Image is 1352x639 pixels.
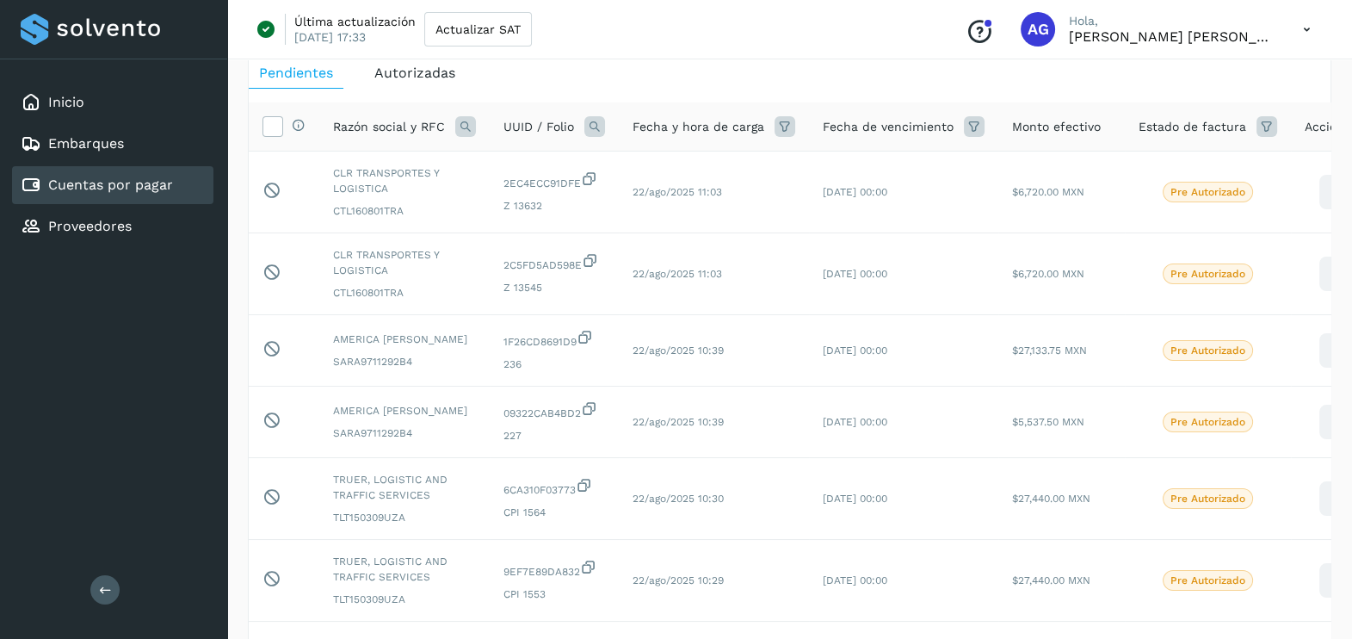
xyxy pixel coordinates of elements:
[503,428,605,444] span: 227
[503,586,605,602] span: CPI 1553
[1170,344,1245,357] p: Pre Autorizado
[503,559,605,580] span: 9EF7E89DA832
[503,171,605,191] span: 2EC4ECC91DFE
[48,177,173,193] a: Cuentas por pagar
[333,354,476,369] span: SARA9711292B4
[633,493,724,505] span: 22/ago/2025 10:30
[333,472,476,503] span: TRUER, LOGISTIC AND TRAFFIC SERVICES
[1069,14,1275,28] p: Hola,
[259,65,333,81] span: Pendientes
[333,165,476,196] span: CLR TRANSPORTES Y LOGISTICA
[823,574,887,586] span: [DATE] 00:00
[823,344,887,357] span: [DATE] 00:00
[503,505,605,520] span: CPI 1564
[633,416,724,428] span: 22/ago/2025 10:39
[48,94,84,110] a: Inicio
[1069,28,1275,45] p: Abigail Gonzalez Leon
[333,403,476,419] span: AMERICA [PERSON_NAME]
[333,592,476,607] span: TLT150309UZA
[823,493,887,505] span: [DATE] 00:00
[503,329,605,350] span: 1F26CD8691D9
[1012,118,1101,136] span: Monto efectivo
[503,400,605,421] span: 09322CAB4BD2
[1170,268,1245,280] p: Pre Autorizado
[1170,186,1245,198] p: Pre Autorizado
[633,118,764,136] span: Fecha y hora de carga
[1012,186,1084,198] span: $6,720.00 MXN
[823,186,887,198] span: [DATE] 00:00
[1170,416,1245,428] p: Pre Autorizado
[294,14,416,29] p: Última actualización
[503,252,605,273] span: 2C5FD5AD598E
[333,285,476,301] span: CTL160801TRA
[1170,493,1245,505] p: Pre Autorizado
[333,247,476,278] span: CLR TRANSPORTES Y LOGISTICA
[1012,344,1087,357] span: $27,133.75 MXN
[333,332,476,347] span: AMERICA [PERSON_NAME]
[333,510,476,525] span: TLT150309UZA
[503,357,605,372] span: 236
[1012,574,1090,586] span: $27,440.00 MXN
[12,166,213,204] div: Cuentas por pagar
[503,198,605,214] span: Z 13632
[503,477,605,498] span: 6CA310F03773
[633,344,724,357] span: 22/ago/2025 10:39
[823,268,887,280] span: [DATE] 00:00
[435,23,521,35] span: Actualizar SAT
[12,208,213,245] div: Proveedores
[1012,416,1084,428] span: $5,537.50 MXN
[48,218,132,234] a: Proveedores
[12,125,213,163] div: Embarques
[823,416,887,428] span: [DATE] 00:00
[333,425,476,441] span: SARA9711292B4
[633,186,722,198] span: 22/ago/2025 11:03
[294,29,366,45] p: [DATE] 17:33
[1139,118,1246,136] span: Estado de factura
[1170,574,1245,586] p: Pre Autorizado
[333,554,476,585] span: TRUER, LOGISTIC AND TRAFFIC SERVICES
[424,12,532,47] button: Actualizar SAT
[12,84,213,121] div: Inicio
[633,574,724,586] span: 22/ago/2025 10:29
[333,203,476,219] span: CTL160801TRA
[1012,493,1090,505] span: $27,440.00 MXN
[823,118,954,136] span: Fecha de vencimiento
[48,135,124,152] a: Embarques
[333,118,445,136] span: Razón social y RFC
[1012,268,1084,280] span: $6,720.00 MXN
[503,118,574,136] span: UUID / Folio
[374,65,455,81] span: Autorizadas
[633,268,722,280] span: 22/ago/2025 11:03
[503,280,605,295] span: Z 13545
